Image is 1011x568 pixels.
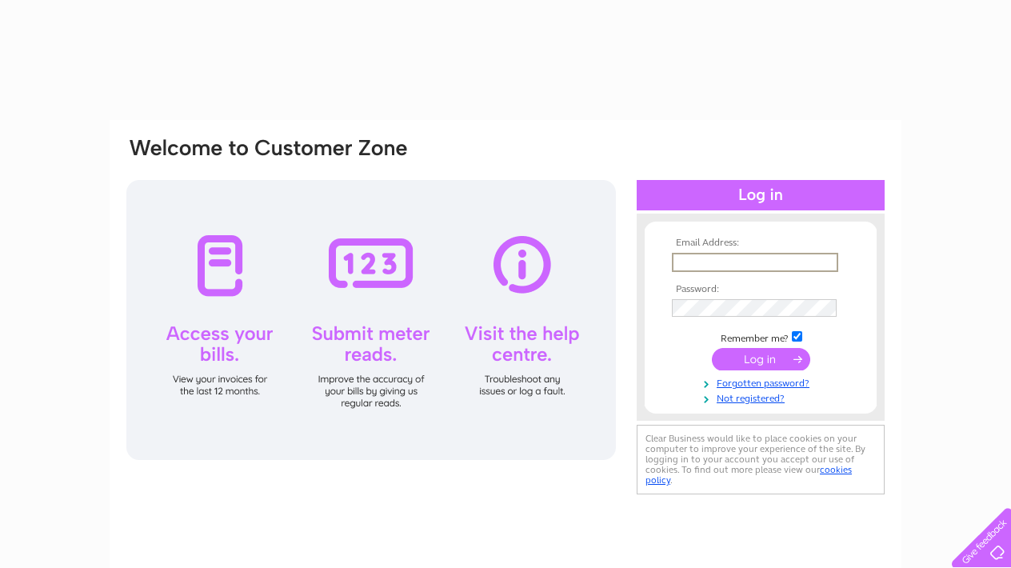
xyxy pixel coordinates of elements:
[672,374,853,390] a: Forgotten password?
[668,238,853,249] th: Email Address:
[645,464,852,486] a: cookies policy
[637,425,885,494] div: Clear Business would like to place cookies on your computer to improve your experience of the sit...
[668,329,853,345] td: Remember me?
[668,284,853,295] th: Password:
[672,390,853,405] a: Not registered?
[712,348,810,370] input: Submit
